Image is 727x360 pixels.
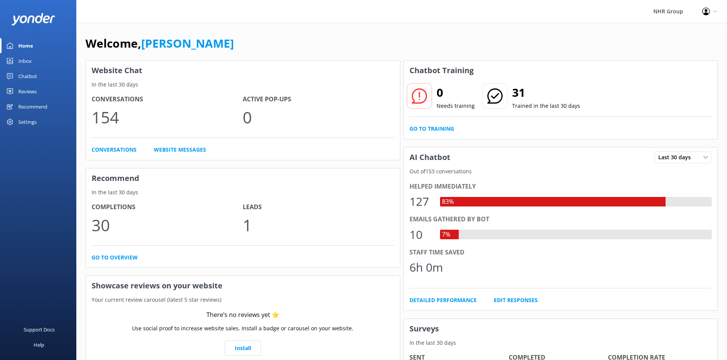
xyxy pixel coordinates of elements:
div: Inbox [18,53,32,69]
div: Staff time saved [409,248,712,258]
a: Edit Responses [494,296,538,304]
p: In the last 30 days [86,188,400,197]
div: Settings [18,114,37,130]
a: Conversations [92,146,137,154]
p: Use social proof to increase website sales. Install a badge or carousel on your website. [132,324,353,333]
h3: Website Chat [86,61,400,80]
p: Trained in the last 30 days [512,102,580,110]
div: Emails gathered by bot [409,214,712,224]
p: 30 [92,212,243,238]
h3: Recommend [86,168,400,188]
div: Help [34,337,44,352]
a: Go to Training [409,125,454,133]
a: [PERSON_NAME] [141,35,234,51]
h2: 31 [512,83,580,102]
span: Last 30 days [658,153,695,162]
h3: Surveys [404,319,718,339]
h4: Completions [92,202,243,212]
p: 0 [243,104,394,130]
h3: Chatbot Training [404,61,479,80]
h3: Showcase reviews on your website [86,276,400,296]
div: 7% [440,230,452,240]
h3: AI Chatbot [404,147,456,167]
h2: 0 [437,83,475,102]
a: Go to overview [92,253,138,262]
div: 6h 0m [409,258,443,277]
img: yonder-white-logo.png [11,13,55,26]
a: Install [225,341,261,356]
p: Your current review carousel (latest 5 star reviews) [86,296,400,304]
div: Helped immediately [409,182,712,192]
p: In the last 30 days [86,80,400,89]
p: Needs training [437,102,475,110]
h1: Welcome, [85,34,234,53]
p: Out of 153 conversations [404,167,718,176]
div: There’s no reviews yet ⭐ [206,310,279,320]
p: 1 [243,212,394,238]
div: Support Docs [24,322,55,337]
div: 127 [409,192,432,211]
div: Reviews [18,84,37,99]
div: 83% [440,197,456,207]
h4: Active Pop-ups [243,94,394,104]
p: 154 [92,104,243,130]
h4: Conversations [92,94,243,104]
div: Chatbot [18,69,37,84]
a: Detailed Performance [409,296,477,304]
div: Recommend [18,99,47,114]
p: In the last 30 days [404,339,718,347]
div: Home [18,38,33,53]
div: 10 [409,226,432,244]
h4: Leads [243,202,394,212]
a: Website Messages [154,146,206,154]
